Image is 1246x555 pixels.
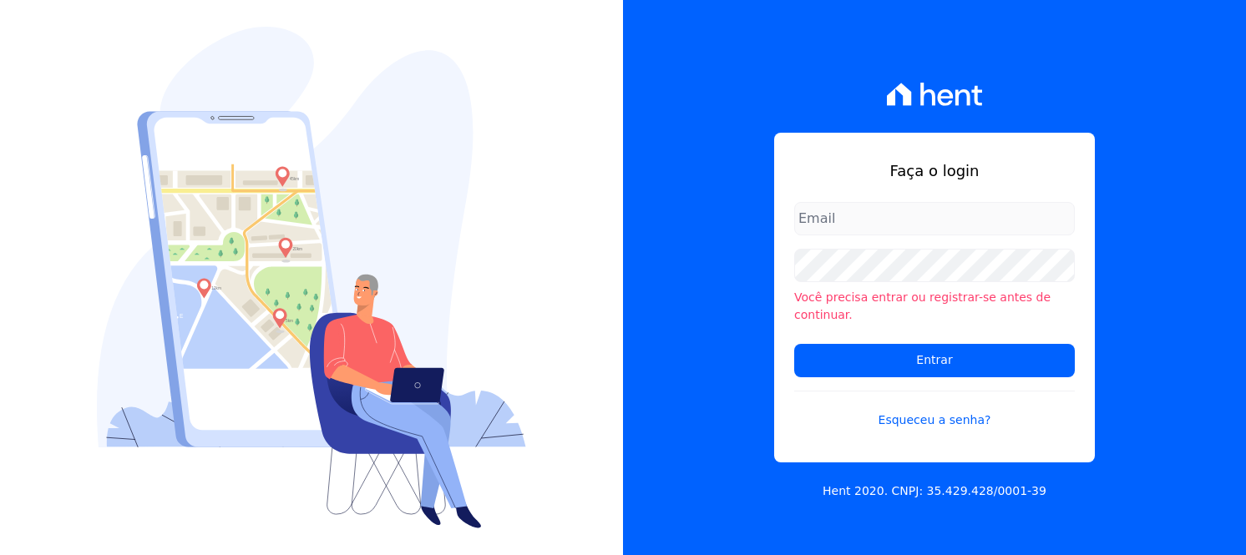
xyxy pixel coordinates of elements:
input: Entrar [794,344,1075,377]
a: Esqueceu a senha? [794,391,1075,429]
li: Você precisa entrar ou registrar-se antes de continuar. [794,289,1075,324]
h1: Faça o login [794,159,1075,182]
p: Hent 2020. CNPJ: 35.429.428/0001-39 [823,482,1046,500]
input: Email [794,202,1075,235]
img: Login [97,27,526,528]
